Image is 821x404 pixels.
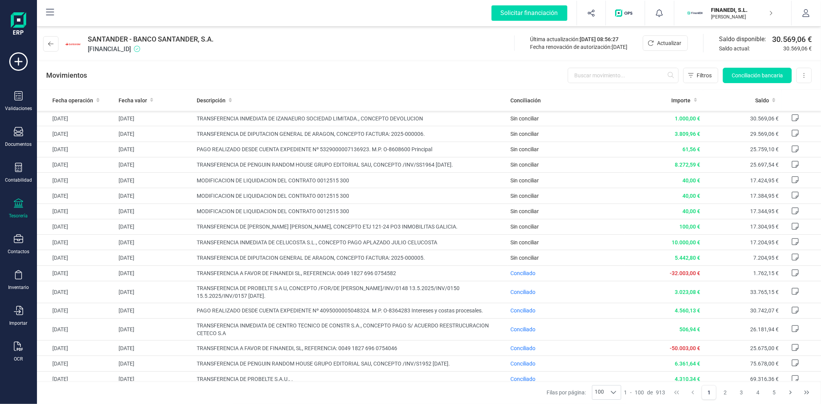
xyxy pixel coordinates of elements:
[615,9,635,17] img: Logo de OPS
[610,1,640,25] button: Logo de OPS
[37,265,115,281] td: [DATE]
[510,307,535,314] span: Conciliado
[8,284,29,290] div: Inventario
[703,219,782,234] td: 17.304,95 €
[115,142,194,157] td: [DATE]
[675,307,700,314] span: 4.560,13 €
[783,385,798,400] button: Next Page
[115,265,194,281] td: [DATE]
[767,385,781,400] button: Page 5
[703,235,782,250] td: 17.204,95 €
[783,45,812,52] span: 30.569,06 €
[115,111,194,126] td: [DATE]
[197,192,504,200] span: MODIFICACION DE LIQUIDACION DEL CONTRATO 0012515 300
[197,307,504,314] span: PAGO REALIZADO DESDE CUENTA EXPEDIENTE Nº 4095000005048324. M.P. O-8364283 Intereses y costas pro...
[37,319,115,341] td: [DATE]
[656,389,665,396] span: 913
[703,157,782,172] td: 25.697,54 €
[115,250,194,265] td: [DATE]
[679,326,700,332] span: 506,94 €
[624,389,665,396] div: -
[115,303,194,318] td: [DATE]
[675,289,700,295] span: 3.023,08 €
[115,126,194,142] td: [DATE]
[751,385,765,400] button: Page 4
[568,68,679,83] input: Buscar movimiento...
[115,188,194,204] td: [DATE]
[37,371,115,387] td: [DATE]
[482,1,577,25] button: Solicitar financiación
[675,361,700,367] span: 6.361,64 €
[10,320,28,326] div: Importar
[675,115,700,122] span: 1.000,00 €
[9,213,28,219] div: Tesorería
[723,68,792,83] button: Conciliación bancaria
[510,376,535,382] span: Conciliado
[799,385,814,400] button: Last Page
[682,177,700,184] span: 40,00 €
[115,235,194,250] td: [DATE]
[672,97,691,104] span: Importe
[37,126,115,142] td: [DATE]
[197,115,504,122] span: TRANSFERENCIA INMEDIATA DE IZANAEURO SOCIEDAD LIMITADA., CONCEPTO DEVOLUCION
[510,208,539,214] span: Sin conciliar
[37,250,115,265] td: [DATE]
[197,207,504,215] span: MODIFICACION DE LIQUIDACION DEL CONTRATO 0012515 300
[703,341,782,356] td: 25.675,00 €
[719,45,780,52] span: Saldo actual:
[703,303,782,318] td: 30.742,07 €
[197,284,504,300] span: TRANSFERENCIA DE PROBELTE S A U, CONCEPTO /FOR/DE [PERSON_NAME]/INV/0148 13.5.2025/INV/0150 15.5....
[670,270,700,276] span: -32.003,00 €
[703,319,782,341] td: 26.181,94 €
[510,345,535,351] span: Conciliado
[115,356,194,371] td: [DATE]
[755,97,769,104] span: Saldo
[37,142,115,157] td: [DATE]
[643,35,688,51] button: Actualizar
[624,389,627,396] span: 1
[5,177,32,183] div: Contabilidad
[703,281,782,303] td: 33.765,15 €
[197,239,504,246] span: TRANSFERENCIA INMEDIATA DE CELUCOSTA S.L., CONCEPTO PAGO APLAZADO JULIO CELUCOSTA
[115,319,194,341] td: [DATE]
[703,142,782,157] td: 25.759,10 €
[37,281,115,303] td: [DATE]
[510,193,539,199] span: Sin conciliar
[88,34,214,45] span: SANTANDER - BANCO SANTANDER, S.A.
[657,39,681,47] span: Actualizar
[197,269,504,277] span: TRANSFERENCIA A FAVOR DE FINANEDI SL, REFERENCIA: 0049 1827 696 0754582
[119,97,147,104] span: Fecha valor
[702,385,716,400] button: Page 1
[675,162,700,168] span: 8.272,59 €
[115,281,194,303] td: [DATE]
[703,204,782,219] td: 17.344,95 €
[197,177,504,184] span: MODIFICACION DE LIQUIDACION DEL CONTRATO 0012515 300
[37,341,115,356] td: [DATE]
[679,224,700,230] span: 100,00 €
[8,249,29,255] div: Contactos
[684,1,782,25] button: FIFINANEDI, S.L.[PERSON_NAME]
[732,72,783,79] span: Conciliación bancaria
[5,105,32,112] div: Validaciones
[772,34,812,45] span: 30.569,06 €
[510,255,539,261] span: Sin conciliar
[197,145,504,153] span: PAGO REALIZADO DESDE CUENTA EXPEDIENTE Nº 5329000007136923. M.P. O-8608600 Principal
[672,239,700,245] span: 10.000,00 €
[703,250,782,265] td: 7.204,95 €
[711,14,773,20] p: [PERSON_NAME]
[52,97,93,104] span: Fecha operación
[682,146,700,152] span: 61,56 €
[37,219,115,234] td: [DATE]
[510,326,535,332] span: Conciliado
[115,173,194,188] td: [DATE]
[510,239,539,245] span: Sin conciliar
[510,115,539,122] span: Sin conciliar
[592,386,606,399] span: 100
[37,188,115,204] td: [DATE]
[703,126,782,142] td: 29.569,06 €
[37,111,115,126] td: [DATE]
[115,219,194,234] td: [DATE]
[635,389,644,396] span: 100
[682,208,700,214] span: 40,00 €
[580,36,619,42] span: [DATE] 08:56:27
